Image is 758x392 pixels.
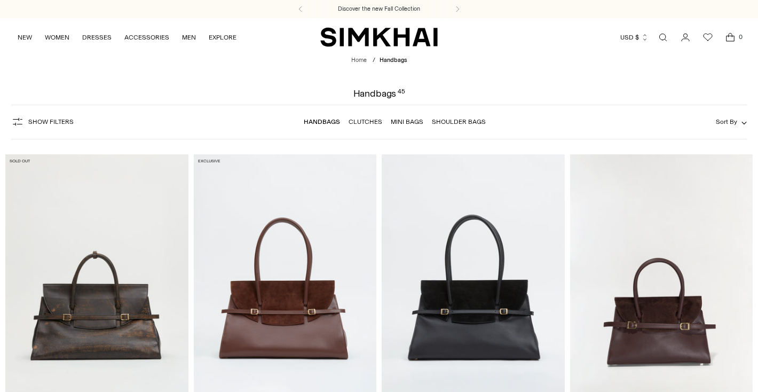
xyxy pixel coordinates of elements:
h1: Handbags [353,89,405,98]
a: MEN [182,26,196,49]
a: DRESSES [82,26,112,49]
a: WOMEN [45,26,69,49]
nav: Linked collections [304,111,486,133]
span: Handbags [380,57,407,64]
span: Sort By [716,118,737,126]
span: Show Filters [28,118,74,126]
a: Open search modal [652,27,674,48]
div: / [373,56,375,65]
div: 45 [398,89,405,98]
span: 0 [736,32,745,42]
a: Open cart modal [720,27,741,48]
a: EXPLORE [209,26,236,49]
a: Clutches [349,118,382,126]
button: Show Filters [11,113,74,130]
a: Home [351,57,367,64]
button: USD $ [620,26,649,49]
a: ACCESSORIES [124,26,169,49]
a: Discover the new Fall Collection [338,5,420,13]
button: Sort By [716,116,747,128]
a: SIMKHAI [320,27,438,48]
a: NEW [18,26,32,49]
nav: breadcrumbs [351,56,407,65]
a: Wishlist [697,27,718,48]
a: Go to the account page [675,27,696,48]
a: Handbags [304,118,340,126]
a: Shoulder Bags [432,118,486,126]
a: Mini Bags [391,118,423,126]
